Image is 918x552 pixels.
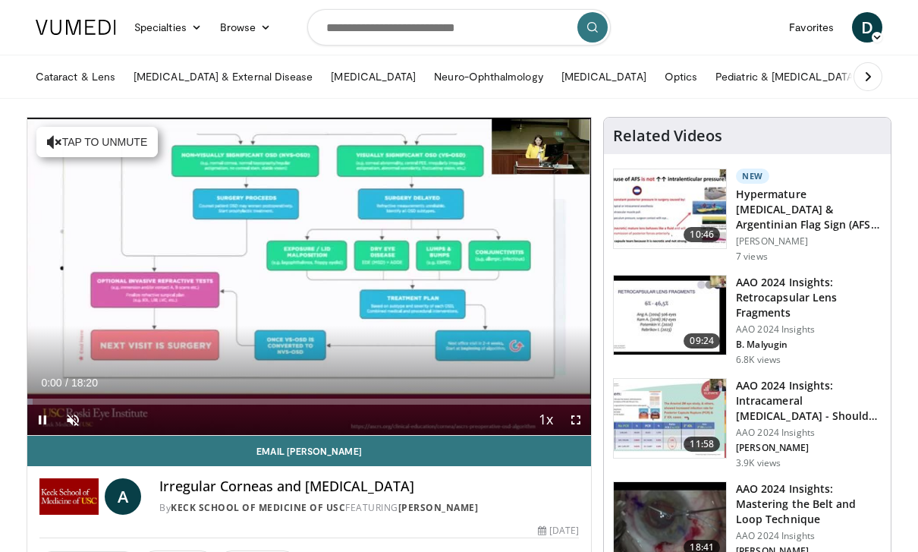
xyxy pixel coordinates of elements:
span: 10:46 [684,227,720,242]
button: Playback Rate [530,405,561,435]
h3: AAO 2024 Insights: Intracameral [MEDICAL_DATA] - Should We Dilute It? … [736,378,882,424]
p: 3.9K views [736,457,781,469]
a: Email [PERSON_NAME] [27,436,591,466]
a: Optics [655,62,706,92]
div: [DATE] [538,524,579,538]
img: de733f49-b136-4bdc-9e00-4021288efeb7.150x105_q85_crop-smart_upscale.jpg [614,379,726,458]
h4: Related Videos [613,127,722,145]
a: [MEDICAL_DATA] [552,62,655,92]
p: [PERSON_NAME] [736,442,882,454]
img: 40c8dcf9-ac14-45af-8571-bda4a5b229bd.150x105_q85_crop-smart_upscale.jpg [614,169,726,248]
a: D [852,12,882,43]
a: [PERSON_NAME] [398,501,479,514]
a: Cataract & Lens [27,62,124,92]
span: 18:20 [71,377,98,389]
input: Search topics, interventions [307,9,611,46]
img: 01f52a5c-6a53-4eb2-8a1d-dad0d168ea80.150x105_q85_crop-smart_upscale.jpg [614,276,726,355]
button: Unmute [58,405,88,435]
p: New [736,169,769,184]
img: Keck School of Medicine of USC [39,478,99,515]
h3: Hypermature [MEDICAL_DATA] & Argentinian Flag Sign (AFS): Reassessing How… [736,187,882,232]
h3: AAO 2024 Insights: Retrocapsular Lens Fragments [736,275,882,320]
a: 11:58 AAO 2024 Insights: Intracameral [MEDICAL_DATA] - Should We Dilute It? … AAO 2024 Insights [... [613,378,882,469]
span: 11:58 [684,437,720,452]
a: Keck School of Medicine of USC [171,501,345,514]
button: Pause [27,405,58,435]
a: A [105,478,141,515]
p: AAO 2024 Insights [736,530,882,542]
p: B. Malyugin [736,339,882,351]
p: AAO 2024 Insights [736,323,882,336]
div: By FEATURING [159,501,579,515]
h4: Irregular Corneas and [MEDICAL_DATA] [159,478,579,495]
a: Favorites [780,12,843,43]
a: Neuro-Ophthalmology [425,62,552,92]
span: / [65,377,68,389]
a: 09:24 AAO 2024 Insights: Retrocapsular Lens Fragments AAO 2024 Insights B. Malyugin 6.8K views [613,275,882,366]
p: [PERSON_NAME] [736,235,882,248]
span: 0:00 [41,377,61,389]
a: Specialties [125,12,211,43]
p: 7 views [736,251,768,263]
p: AAO 2024 Insights [736,427,882,439]
button: Tap to unmute [36,127,158,157]
a: Browse [211,12,281,43]
div: Progress Bar [27,399,591,405]
img: VuMedi Logo [36,20,116,35]
a: 10:46 New Hypermature [MEDICAL_DATA] & Argentinian Flag Sign (AFS): Reassessing How… [PERSON_NAME... [613,169,882,263]
a: [MEDICAL_DATA] [322,62,425,92]
a: Pediatric & [MEDICAL_DATA] [706,62,866,92]
button: Fullscreen [561,405,591,435]
a: [MEDICAL_DATA] & External Disease [124,62,322,92]
video-js: Video Player [27,118,591,436]
h3: AAO 2024 Insights: Mastering the Belt and Loop Technique [736,481,882,527]
p: 6.8K views [736,354,781,366]
span: 09:24 [684,333,720,349]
